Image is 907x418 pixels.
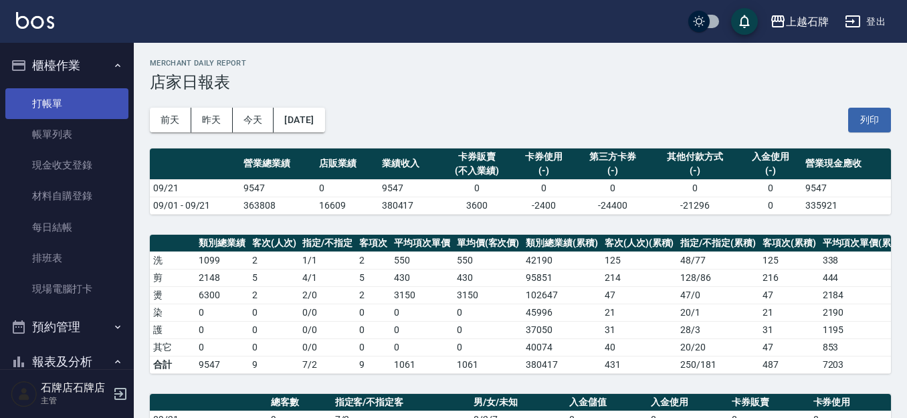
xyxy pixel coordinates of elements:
button: 報表及分析 [5,344,128,379]
td: 250/181 [677,356,759,373]
a: 現場電腦打卡 [5,274,128,304]
td: 0 [575,179,651,197]
td: 47 [601,286,678,304]
button: 昨天 [191,108,233,132]
button: save [731,8,758,35]
td: 0 [249,304,300,321]
h5: 石牌店石牌店 [41,381,109,395]
div: 入金使用 [743,150,799,164]
td: 合計 [150,356,195,373]
button: 今天 [233,108,274,132]
td: 31 [759,321,819,338]
th: 入金使用 [647,394,728,411]
th: 客項次(累積) [759,235,819,252]
th: 客次(人次)(累積) [601,235,678,252]
td: 0 [391,338,453,356]
th: 入金儲值 [566,394,647,411]
th: 卡券使用 [810,394,891,411]
td: 0 [195,304,249,321]
td: 20 / 20 [677,338,759,356]
td: 0 [356,338,391,356]
td: 380417 [379,197,441,214]
td: 16609 [316,197,378,214]
td: 2148 [195,269,249,286]
button: 列印 [848,108,891,132]
td: 0 [195,338,249,356]
button: 登出 [839,9,891,34]
table: a dense table [150,148,891,215]
td: 0 [249,321,300,338]
td: 47 / 0 [677,286,759,304]
td: 0 / 0 [299,338,356,356]
td: 0 / 0 [299,321,356,338]
div: 卡券販賣 [444,150,509,164]
td: 487 [759,356,819,373]
th: 類別總業績(累積) [522,235,601,252]
td: 5 [249,269,300,286]
td: 0 [441,179,512,197]
td: 550 [453,251,523,269]
td: 0 [740,197,802,214]
td: 0 [453,321,523,338]
button: 預約管理 [5,310,128,344]
td: 48 / 77 [677,251,759,269]
div: (-) [516,164,571,178]
div: 其他付款方式 [654,150,736,164]
a: 現金收支登錄 [5,150,128,181]
td: 染 [150,304,195,321]
td: 1061 [453,356,523,373]
td: 47 [759,286,819,304]
button: [DATE] [274,108,324,132]
td: 1099 [195,251,249,269]
td: 21 [601,304,678,321]
td: 1 / 1 [299,251,356,269]
td: 4 / 1 [299,269,356,286]
td: -24400 [575,197,651,214]
td: 0 [651,179,740,197]
td: 7/2 [299,356,356,373]
td: 9 [249,356,300,373]
td: 95851 [522,269,601,286]
td: 2 [249,286,300,304]
td: -2400 [512,197,575,214]
td: 5 [356,269,391,286]
td: 洗 [150,251,195,269]
a: 排班表 [5,243,128,274]
td: 42190 [522,251,601,269]
td: 0 [391,304,453,321]
div: 上越石牌 [786,13,829,30]
td: 0 [195,321,249,338]
td: 0 [512,179,575,197]
a: 打帳單 [5,88,128,119]
th: 男/女/未知 [470,394,566,411]
div: (-) [654,164,736,178]
th: 卡券販賣 [728,394,809,411]
td: 3150 [453,286,523,304]
td: 09/21 [150,179,240,197]
td: 31 [601,321,678,338]
a: 帳單列表 [5,119,128,150]
td: 28 / 3 [677,321,759,338]
td: 0 / 0 [299,304,356,321]
td: 430 [391,269,453,286]
td: 0 [356,304,391,321]
td: 380417 [522,356,601,373]
td: 9 [356,356,391,373]
th: 營業現金應收 [802,148,891,180]
th: 指定/不指定(累積) [677,235,759,252]
td: 20 / 1 [677,304,759,321]
td: 6300 [195,286,249,304]
td: 363808 [240,197,316,214]
td: 9547 [195,356,249,373]
td: 2 [356,286,391,304]
div: 卡券使用 [516,150,571,164]
td: 431 [601,356,678,373]
th: 店販業績 [316,148,378,180]
button: 前天 [150,108,191,132]
td: 102647 [522,286,601,304]
td: 0 [740,179,802,197]
img: Person [11,381,37,407]
td: 2 / 0 [299,286,356,304]
td: 47 [759,338,819,356]
h2: Merchant Daily Report [150,59,891,68]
